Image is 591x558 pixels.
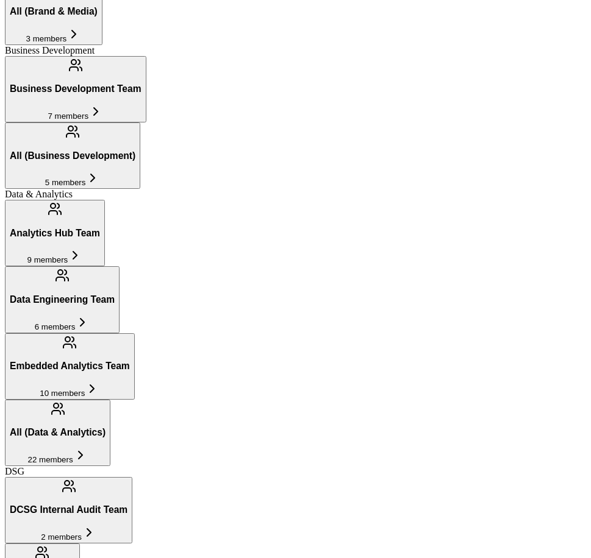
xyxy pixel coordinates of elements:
span: 10 members [40,389,85,398]
h3: DCSG Internal Audit Team [10,504,127,515]
button: Data Engineering Team6 members [5,266,120,333]
h3: Embedded Analytics Team [10,361,130,372]
h3: All (Brand & Media) [10,6,98,17]
span: Data & Analytics [5,189,73,199]
span: 22 members [28,455,73,464]
span: 6 members [35,322,76,331]
h3: Analytics Hub Team [10,228,100,239]
h3: All (Data & Analytics) [10,427,106,438]
button: Business Development Team7 members [5,56,146,122]
span: 9 members [27,255,68,264]
button: All (Data & Analytics)22 members [5,400,110,466]
span: 2 members [41,532,82,542]
button: DCSG Internal Audit Team2 members [5,477,132,543]
h3: All (Business Development) [10,150,135,161]
span: 7 members [48,111,88,121]
span: DSG [5,466,24,476]
h3: Data Engineering Team [10,294,115,305]
span: Business Development [5,45,95,55]
button: Analytics Hub Team9 members [5,200,105,266]
button: Embedded Analytics Team10 members [5,333,135,400]
button: All (Business Development)5 members [5,122,140,189]
h3: Business Development Team [10,83,141,94]
span: 5 members [45,178,86,187]
span: 3 members [26,34,67,43]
